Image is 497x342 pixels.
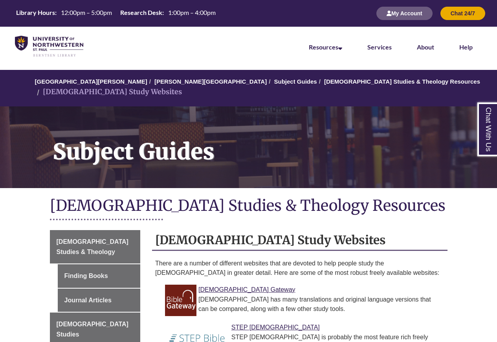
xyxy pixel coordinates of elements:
th: Library Hours: [13,8,58,17]
a: [DEMOGRAPHIC_DATA] Studies & Theology Resources [324,78,480,85]
span: [DEMOGRAPHIC_DATA] Studies [57,321,128,338]
a: Chat 24/7 [440,10,485,16]
a: Services [367,43,392,51]
a: Resources [309,43,342,51]
h2: [DEMOGRAPHIC_DATA] Study Websites [152,230,447,251]
table: Hours Today [13,8,219,18]
a: [PERSON_NAME][GEOGRAPHIC_DATA] [154,78,267,85]
img: Link to Bible Gateway [165,285,196,316]
button: Chat 24/7 [440,7,485,20]
div: [DEMOGRAPHIC_DATA] has many translations and original language versions that can be compared, alo... [171,295,441,314]
h1: Subject Guides [44,106,497,178]
a: About [417,43,434,51]
li: [DEMOGRAPHIC_DATA] Study Websites [35,86,182,98]
a: Subject Guides [274,78,317,85]
th: Research Desk: [117,8,165,17]
a: Link to STEP Bible STEP [DEMOGRAPHIC_DATA] [231,324,320,331]
span: [DEMOGRAPHIC_DATA] Studies & Theology [57,238,128,255]
a: [GEOGRAPHIC_DATA][PERSON_NAME] [35,78,147,85]
a: Link to Bible Gateway [DEMOGRAPHIC_DATA] Gateway [198,286,295,293]
button: My Account [376,7,433,20]
span: 1:00pm – 4:00pm [168,9,216,16]
p: There are a number of different websites that are devoted to help people study the [DEMOGRAPHIC_D... [155,259,444,278]
a: Finding Books [58,264,141,288]
a: Hours Today [13,8,219,19]
span: 12:00pm – 5:00pm [61,9,112,16]
h1: [DEMOGRAPHIC_DATA] Studies & Theology Resources [50,196,447,217]
a: My Account [376,10,433,16]
a: [DEMOGRAPHIC_DATA] Studies & Theology [50,230,141,263]
a: Help [459,43,473,51]
a: Journal Articles [58,289,141,312]
img: UNWSP Library Logo [15,36,83,57]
